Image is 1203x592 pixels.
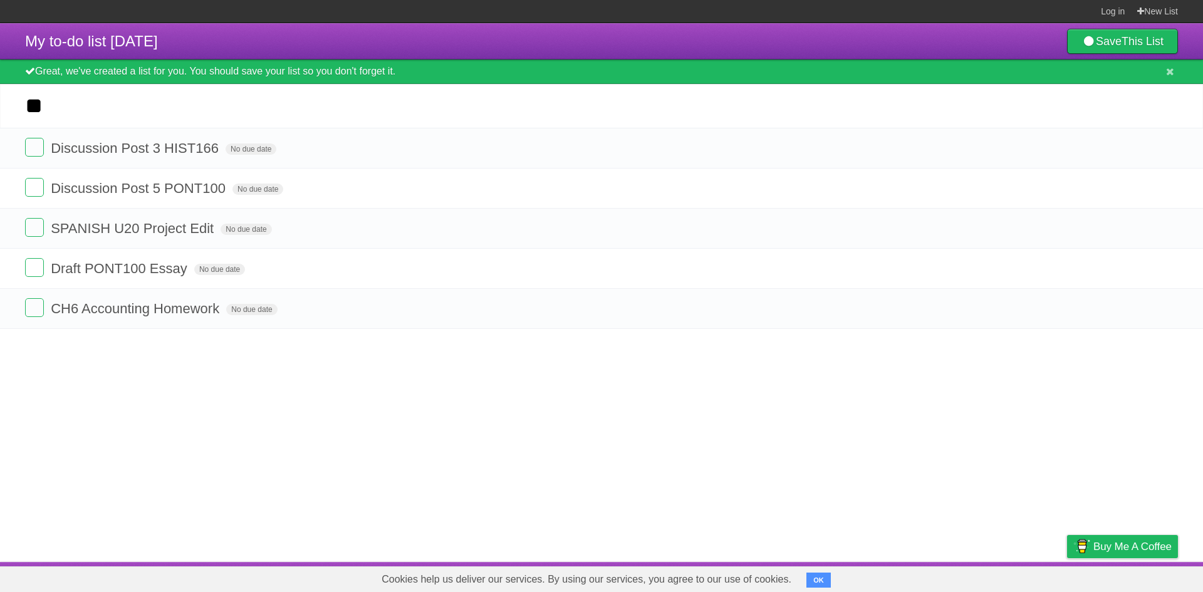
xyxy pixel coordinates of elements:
[942,565,992,589] a: Developers
[51,140,222,156] span: Discussion Post 3 HIST166
[369,567,804,592] span: Cookies help us deliver our services. By using our services, you agree to our use of cookies.
[194,264,245,275] span: No due date
[51,180,229,196] span: Discussion Post 5 PONT100
[1122,35,1164,48] b: This List
[1093,536,1172,558] span: Buy me a coffee
[1067,29,1178,54] a: SaveThis List
[1008,565,1036,589] a: Terms
[25,178,44,197] label: Done
[25,33,158,49] span: My to-do list [DATE]
[232,184,283,195] span: No due date
[51,221,217,236] span: SPANISH U20 Project Edit
[1051,565,1083,589] a: Privacy
[221,224,271,235] span: No due date
[226,304,277,315] span: No due date
[25,218,44,237] label: Done
[51,301,222,316] span: CH6 Accounting Homework
[25,258,44,277] label: Done
[25,298,44,317] label: Done
[226,143,276,155] span: No due date
[1067,535,1178,558] a: Buy me a coffee
[1099,565,1178,589] a: Suggest a feature
[25,138,44,157] label: Done
[900,565,927,589] a: About
[806,573,831,588] button: OK
[1073,536,1090,557] img: Buy me a coffee
[51,261,190,276] span: Draft PONT100 Essay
